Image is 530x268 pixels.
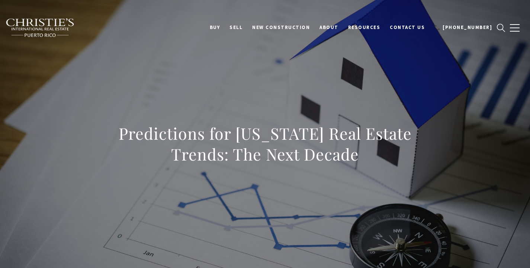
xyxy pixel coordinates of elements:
[343,20,385,35] a: Resources
[390,24,425,30] span: Contact Us
[6,18,75,38] img: Christie's International Real Estate black text logo
[247,20,315,35] a: New Construction
[101,123,429,165] h1: Predictions for [US_STATE] Real Estate Trends: The Next Decade
[252,24,310,30] span: New Construction
[434,24,492,30] span: 📞 [PHONE_NUMBER]
[430,20,497,35] a: 📞 [PHONE_NUMBER]
[315,20,343,35] a: About
[225,20,247,35] a: SELL
[205,20,225,35] a: BUY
